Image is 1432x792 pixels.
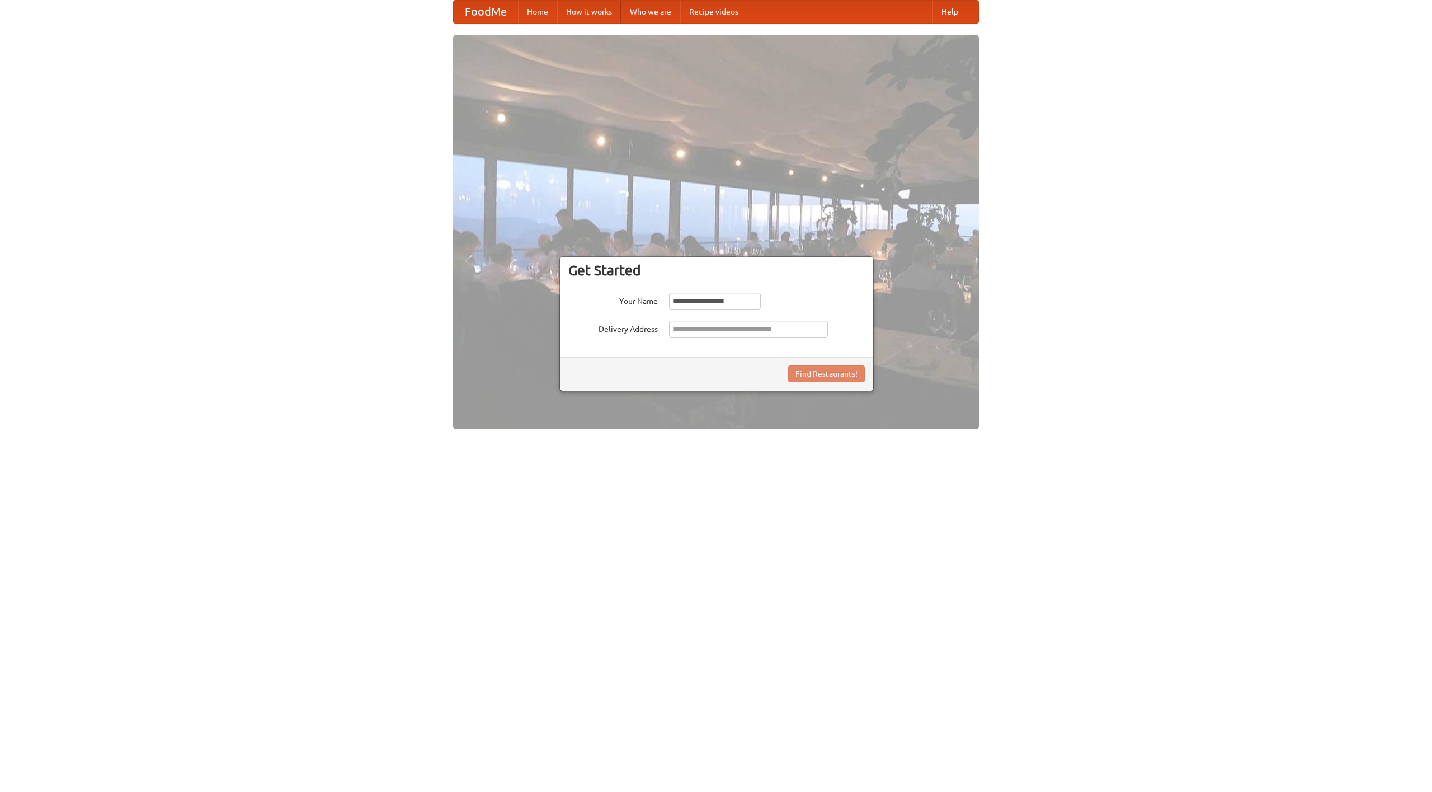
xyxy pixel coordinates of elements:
h3: Get Started [568,262,865,279]
a: Home [518,1,557,23]
label: Delivery Address [568,321,658,335]
a: Who we are [621,1,680,23]
a: Recipe videos [680,1,747,23]
a: How it works [557,1,621,23]
a: FoodMe [454,1,518,23]
button: Find Restaurants! [788,365,865,382]
a: Help [932,1,967,23]
label: Your Name [568,293,658,307]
